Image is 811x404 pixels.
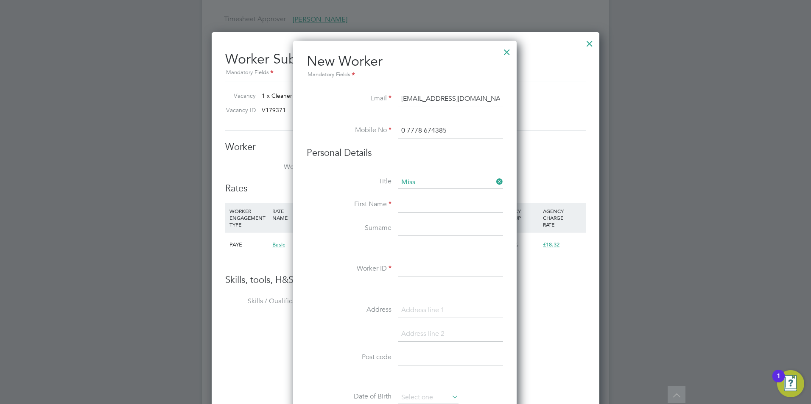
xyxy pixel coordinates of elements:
span: V179371 [262,106,286,114]
input: Address line 1 [398,303,503,318]
input: Address line 2 [398,327,503,342]
span: £18.32 [543,241,559,248]
label: Email [307,94,392,103]
button: Open Resource Center, 1 new notification [777,370,804,397]
span: 1 x Cleaner (FedEx Use Only) [262,92,341,100]
h3: Worker [225,141,586,153]
input: Select one [398,176,503,189]
div: AGENCY MARKUP [498,203,541,225]
label: Worker ID [307,264,392,273]
label: Title [307,177,392,186]
span: Basic [272,241,285,248]
div: WORKER ENGAGEMENT TYPE [227,203,270,232]
label: Worker [225,163,310,172]
label: Date of Birth [307,392,392,401]
label: First Name [307,200,392,209]
div: PAYE [227,232,270,257]
label: Address [307,305,392,314]
h3: Personal Details [307,147,503,159]
label: Vacancy [222,92,256,100]
label: Skills / Qualifications [225,297,310,306]
div: AGENCY CHARGE RATE [541,203,584,232]
h2: Worker Submission [225,44,586,77]
div: RATE NAME [270,203,327,225]
label: Surname [307,224,392,232]
h2: New Worker [307,53,503,80]
label: Tools [225,368,310,376]
h3: Rates [225,183,586,195]
label: Mobile No [307,126,392,135]
div: 1 [777,376,780,387]
input: Select one [398,391,459,404]
h3: Skills, tools, H&S [225,274,586,286]
div: Mandatory Fields [225,68,586,77]
label: Post code [307,353,392,362]
label: Vacancy ID [222,106,256,114]
div: Mandatory Fields [307,70,503,80]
